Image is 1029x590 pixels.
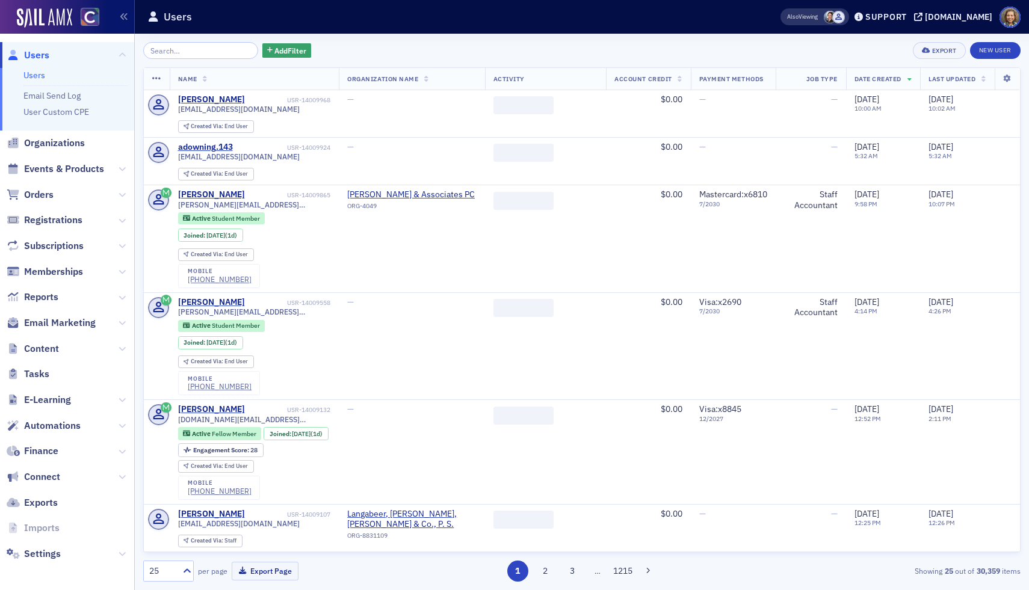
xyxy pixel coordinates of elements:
[178,212,265,224] div: Active: Active: Student Member
[188,382,252,391] a: [PHONE_NUMBER]
[191,358,248,365] div: End User
[178,460,254,473] div: Created Via: End User
[178,297,245,308] a: [PERSON_NAME]
[164,10,192,24] h1: Users
[832,11,845,23] span: Piyali Chatterjee
[247,96,330,104] div: USR-14009968
[493,192,554,210] span: ‌
[149,565,176,577] div: 25
[929,307,951,315] time: 4:26 PM
[235,144,330,152] div: USR-14009924
[661,508,682,519] span: $0.00
[247,406,330,414] div: USR-14009132
[188,487,252,496] a: [PHONE_NUMBER]
[270,430,292,438] span: Joined :
[247,191,330,199] div: USR-14009865
[212,321,260,330] span: Student Member
[493,75,525,83] span: Activity
[493,407,554,425] span: ‌
[699,508,706,519] span: —
[183,430,256,438] a: Active Fellow Member
[24,162,104,176] span: Events & Products
[24,367,49,381] span: Tasks
[831,141,838,152] span: —
[178,443,264,456] div: Engagement Score: 28
[178,200,331,209] span: [PERSON_NAME][EMAIL_ADDRESS][DOMAIN_NAME]
[929,141,953,152] span: [DATE]
[929,518,955,527] time: 12:26 PM
[7,214,82,227] a: Registrations
[347,75,418,83] span: Organization Name
[661,94,682,105] span: $0.00
[24,444,58,458] span: Finance
[347,202,475,214] div: ORG-4049
[24,316,96,330] span: Email Marketing
[929,104,956,112] time: 10:02 AM
[929,200,955,208] time: 10:07 PM
[929,414,951,423] time: 2:11 PM
[262,43,312,58] button: AddFilter
[178,427,262,440] div: Active: Active: Fellow Member
[970,42,1021,59] a: New User
[854,518,881,527] time: 12:25 PM
[24,547,61,561] span: Settings
[347,509,476,530] span: Langabeer, McKernan, Burnett & Co., P. S.
[347,141,354,152] span: —
[914,13,997,21] button: [DOMAIN_NAME]
[191,251,248,258] div: End User
[347,189,475,200] a: [PERSON_NAME] & Associates PC
[178,142,233,153] div: adowning.143
[737,565,1021,576] div: Showing out of items
[1000,7,1021,28] span: Profile
[191,170,224,177] span: Created Via :
[24,470,60,484] span: Connect
[493,96,554,114] span: ‌
[178,307,331,316] span: [PERSON_NAME][EMAIL_ADDRESS][PERSON_NAME][DOMAIN_NAME]
[178,320,265,332] div: Active: Active: Student Member
[347,532,476,544] div: ORG-8831109
[854,414,881,423] time: 12:52 PM
[493,511,554,529] span: ‌
[24,496,58,509] span: Exports
[913,42,965,59] button: Export
[178,94,245,105] div: [PERSON_NAME]
[347,189,475,200] span: Cahill & Associates PC
[562,561,583,582] button: 3
[932,48,957,54] div: Export
[178,229,243,242] div: Joined: 2025-08-26 00:00:00
[347,404,354,414] span: —
[24,419,81,432] span: Automations
[347,509,476,530] a: Langabeer, [PERSON_NAME], [PERSON_NAME] & Co., P. S.
[925,11,992,22] div: [DOMAIN_NAME]
[23,90,81,101] a: Email Send Log
[178,509,245,520] div: [PERSON_NAME]
[193,446,250,454] span: Engagement Score :
[191,123,248,130] div: End User
[613,561,634,582] button: 1215
[81,8,99,26] img: SailAMX
[7,521,60,535] a: Imports
[178,75,197,83] span: Name
[929,508,953,519] span: [DATE]
[178,120,254,133] div: Created Via: End User
[7,290,58,304] a: Reports
[188,479,252,487] div: mobile
[178,404,245,415] a: [PERSON_NAME]
[24,342,59,355] span: Content
[7,239,84,253] a: Subscriptions
[7,470,60,484] a: Connect
[232,562,298,580] button: Export Page
[787,13,799,20] div: Also
[699,141,706,152] span: —
[699,307,767,315] span: 7 / 2030
[192,429,212,438] span: Active
[854,508,879,519] span: [DATE]
[178,189,245,200] div: [PERSON_NAME]
[589,565,606,576] span: …
[143,42,258,59] input: Search…
[929,297,953,307] span: [DATE]
[191,171,248,177] div: End User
